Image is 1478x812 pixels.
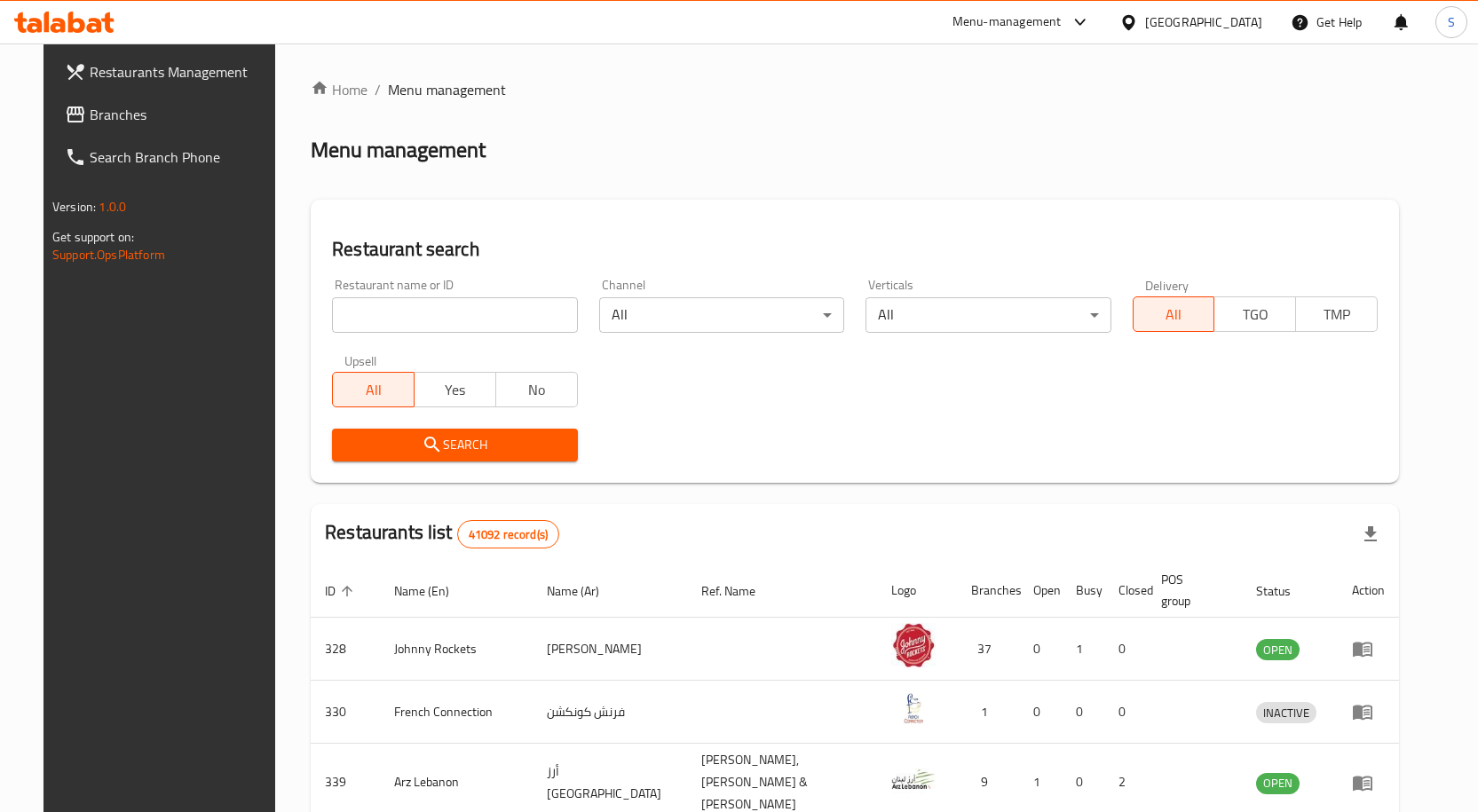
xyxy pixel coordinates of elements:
[394,580,472,602] span: Name (En)
[311,136,486,164] h2: Menu management
[311,79,1399,100] nav: breadcrumb
[325,580,359,602] span: ID
[1349,513,1392,556] div: Export file
[311,681,380,744] td: 330
[52,195,96,218] span: Version:
[380,618,533,681] td: Johnny Rockets
[1062,564,1104,618] th: Busy
[1352,772,1385,793] div: Menu
[1256,773,1300,793] span: OPEN
[1256,703,1316,723] span: INACTIVE
[891,686,936,730] img: French Connection
[1213,296,1296,332] button: TGO
[957,564,1019,618] th: Branches
[51,51,290,93] a: Restaurants Management
[332,236,1378,263] h2: Restaurant search
[957,681,1019,744] td: 1
[533,681,687,744] td: فرنش كونكشن
[311,79,368,100] a: Home
[877,564,957,618] th: Logo
[1062,681,1104,744] td: 0
[90,146,276,168] span: Search Branch Phone
[1019,681,1062,744] td: 0
[495,372,578,407] button: No
[375,79,381,100] li: /
[380,681,533,744] td: French Connection
[388,79,506,100] span: Menu management
[340,377,407,403] span: All
[952,12,1062,33] div: Menu-management
[1295,296,1378,332] button: TMP
[1104,564,1147,618] th: Closed
[1448,12,1455,32] span: S
[1062,618,1104,681] td: 1
[1256,640,1300,660] span: OPEN
[52,225,134,248] span: Get support on:
[1019,618,1062,681] td: 0
[1104,618,1147,681] td: 0
[346,434,563,456] span: Search
[1256,702,1316,723] div: INACTIVE
[1256,580,1314,602] span: Status
[957,618,1019,681] td: 37
[1161,569,1221,611] span: POS group
[332,429,577,461] button: Search
[865,297,1110,333] div: All
[325,519,559,548] h2: Restaurants list
[422,377,489,403] span: Yes
[90,104,276,125] span: Branches
[599,297,844,333] div: All
[1221,302,1289,327] span: TGO
[457,520,559,548] div: Total records count
[1133,296,1215,332] button: All
[891,757,936,801] img: Arz Lebanon
[414,372,496,407] button: Yes
[1338,564,1399,618] th: Action
[1145,279,1190,291] label: Delivery
[332,297,577,333] input: Search for restaurant name or ID..
[1104,681,1147,744] td: 0
[52,243,165,266] a: Support.OpsPlatform
[344,354,377,367] label: Upsell
[1256,773,1300,794] div: OPEN
[1303,302,1371,327] span: TMP
[458,526,558,543] span: 41092 record(s)
[51,136,290,178] a: Search Branch Phone
[1145,12,1262,32] div: [GEOGRAPHIC_DATA]
[90,61,276,83] span: Restaurants Management
[1352,638,1385,659] div: Menu
[701,580,779,602] span: Ref. Name
[51,93,290,136] a: Branches
[1141,302,1208,327] span: All
[99,195,126,218] span: 1.0.0
[311,618,380,681] td: 328
[1019,564,1062,618] th: Open
[503,377,571,403] span: No
[533,618,687,681] td: [PERSON_NAME]
[332,372,415,407] button: All
[891,623,936,667] img: Johnny Rockets
[1352,701,1385,722] div: Menu
[547,580,622,602] span: Name (Ar)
